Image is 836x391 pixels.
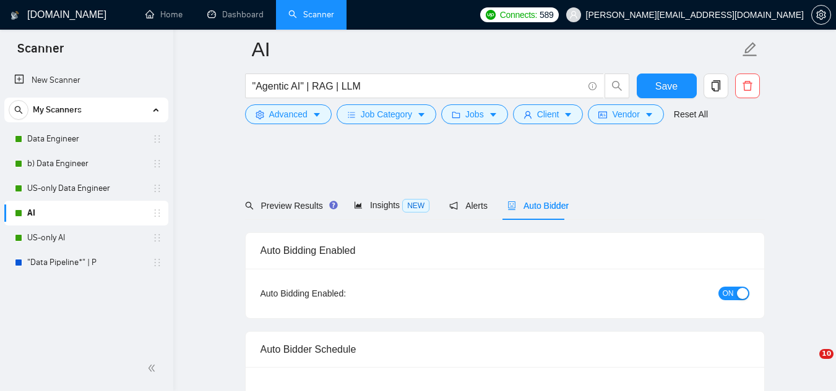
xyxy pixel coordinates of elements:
[540,8,553,22] span: 589
[354,201,363,209] span: area-chart
[588,82,597,90] span: info-circle
[655,78,678,94] span: Save
[27,250,145,275] a: "Data Pipeline*" | P
[27,201,145,225] a: AI
[261,332,749,367] div: Auto Bidder Schedule
[645,110,653,119] span: caret-down
[33,98,82,122] span: My Scanners
[288,9,334,20] a: searchScanner
[402,199,429,212] span: NEW
[441,104,508,124] button: folderJobscaret-down
[9,100,28,120] button: search
[723,287,734,300] span: ON
[794,349,824,379] iframe: Intercom live chat
[704,74,728,98] button: copy
[605,80,629,91] span: search
[337,104,436,124] button: barsJob Categorycaret-down
[564,110,572,119] span: caret-down
[261,233,749,268] div: Auto Bidding Enabled
[704,80,728,91] span: copy
[486,10,496,20] img: upwork-logo.png
[742,41,758,57] span: edit
[152,159,162,169] span: holder
[347,110,356,119] span: bars
[605,74,629,98] button: search
[812,10,830,20] span: setting
[11,6,19,25] img: logo
[7,40,74,65] span: Scanner
[152,183,162,193] span: holder
[489,110,498,119] span: caret-down
[500,8,537,22] span: Connects:
[245,201,334,211] span: Preview Results
[152,233,162,243] span: holder
[612,107,639,121] span: Vendor
[588,104,663,124] button: idcardVendorcaret-down
[27,151,145,176] a: b) Data Engineer
[637,74,697,98] button: Save
[674,107,708,121] a: Reset All
[417,110,426,119] span: caret-down
[27,176,145,201] a: US-only Data Engineer
[537,107,559,121] span: Client
[245,201,254,210] span: search
[811,5,831,25] button: setting
[152,208,162,218] span: holder
[9,106,28,114] span: search
[312,110,321,119] span: caret-down
[261,287,423,300] div: Auto Bidding Enabled:
[354,200,429,210] span: Insights
[598,110,607,119] span: idcard
[513,104,584,124] button: userClientcaret-down
[736,80,759,91] span: delete
[145,9,183,20] a: homeHome
[256,110,264,119] span: setting
[4,68,168,93] li: New Scanner
[507,201,516,210] span: robot
[269,107,308,121] span: Advanced
[245,104,332,124] button: settingAdvancedcaret-down
[735,74,760,98] button: delete
[819,349,834,359] span: 10
[27,127,145,151] a: Data Engineer
[811,10,831,20] a: setting
[152,134,162,144] span: holder
[27,225,145,250] a: US-only AI
[361,107,412,121] span: Job Category
[524,110,532,119] span: user
[252,34,739,65] input: Scanner name...
[452,110,460,119] span: folder
[449,201,488,211] span: Alerts
[449,201,458,210] span: notification
[207,9,264,20] a: dashboardDashboard
[465,107,484,121] span: Jobs
[152,258,162,267] span: holder
[252,78,583,94] input: Search Freelance Jobs...
[569,11,578,19] span: user
[14,68,158,93] a: New Scanner
[147,362,160,374] span: double-left
[507,201,569,211] span: Auto Bidder
[4,98,168,275] li: My Scanners
[328,200,339,211] div: Tooltip anchor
